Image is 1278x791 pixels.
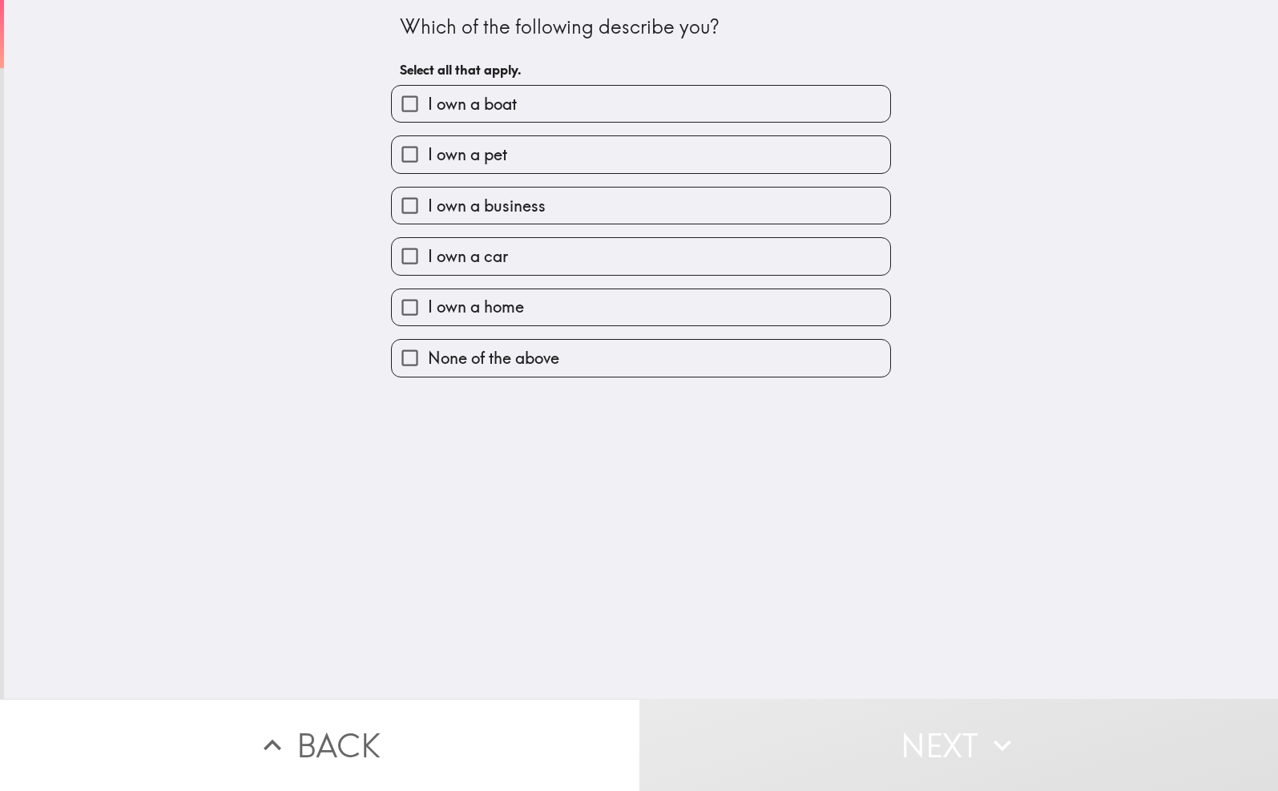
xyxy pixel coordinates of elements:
button: I own a pet [392,136,890,172]
button: I own a business [392,188,890,224]
span: None of the above [428,347,559,369]
h6: Select all that apply. [400,61,882,79]
span: I own a car [428,245,508,268]
span: I own a pet [428,143,507,166]
button: I own a home [392,289,890,325]
span: I own a business [428,195,546,217]
span: I own a boat [428,93,517,115]
button: None of the above [392,340,890,376]
button: I own a boat [392,86,890,122]
button: I own a car [392,238,890,274]
span: I own a home [428,296,524,318]
div: Which of the following describe you? [400,14,882,41]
